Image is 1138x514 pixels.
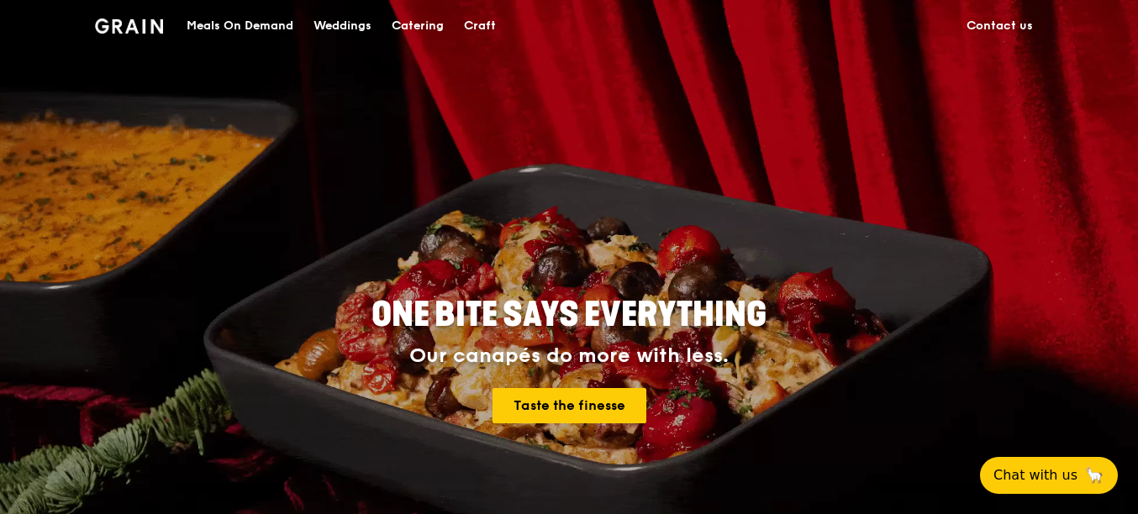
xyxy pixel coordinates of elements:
[392,1,444,51] div: Catering
[313,1,371,51] div: Weddings
[493,388,646,423] a: Taste the finesse
[95,18,163,34] img: Grain
[371,295,767,335] span: ONE BITE SAYS EVERYTHING
[464,1,496,51] div: Craft
[303,1,382,51] a: Weddings
[266,344,872,368] div: Our canapés do more with less.
[993,465,1077,485] span: Chat with us
[980,457,1118,494] button: Chat with us🦙
[956,1,1043,51] a: Contact us
[1084,465,1104,485] span: 🦙
[454,1,506,51] a: Craft
[187,1,293,51] div: Meals On Demand
[382,1,454,51] a: Catering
